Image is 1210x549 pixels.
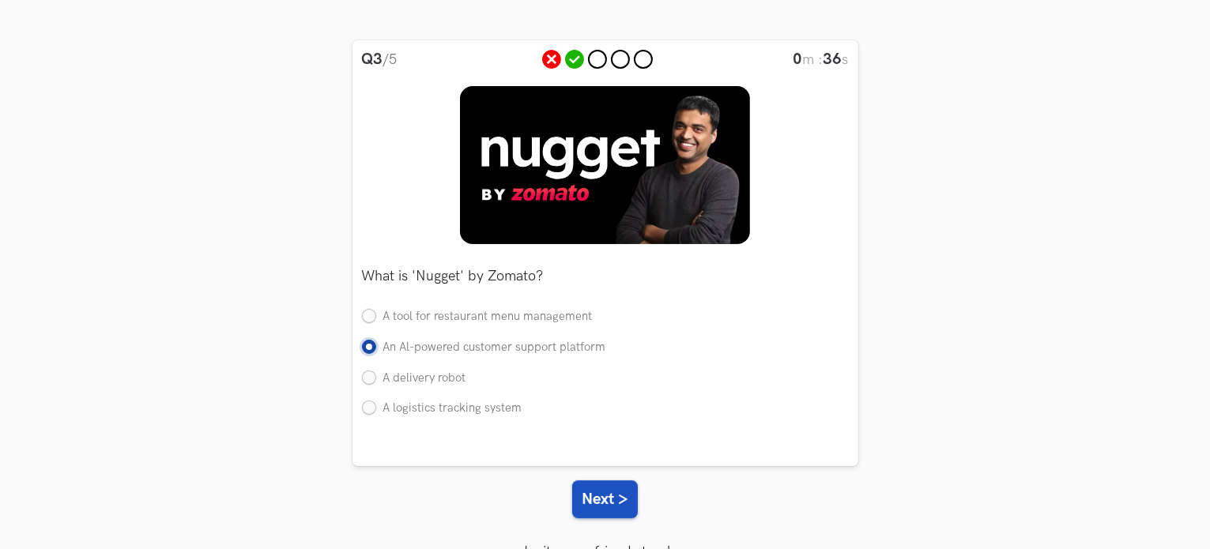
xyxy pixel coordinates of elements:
span: m : s [793,51,849,68]
img: Image description [460,86,749,244]
label: An Al-powered customer support platform [362,340,606,356]
strong: 0 [793,50,803,69]
strong: Q3 [362,50,383,69]
label: A tool for restaurant menu management [362,309,593,325]
label: A logistics tracking system [362,400,522,417]
li: /5 [362,50,398,78]
button: Next > [572,480,638,518]
label: A delivery robot [362,370,466,387]
p: What is 'Nugget' by Zomato? [362,269,849,284]
strong: 36 [824,50,842,69]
